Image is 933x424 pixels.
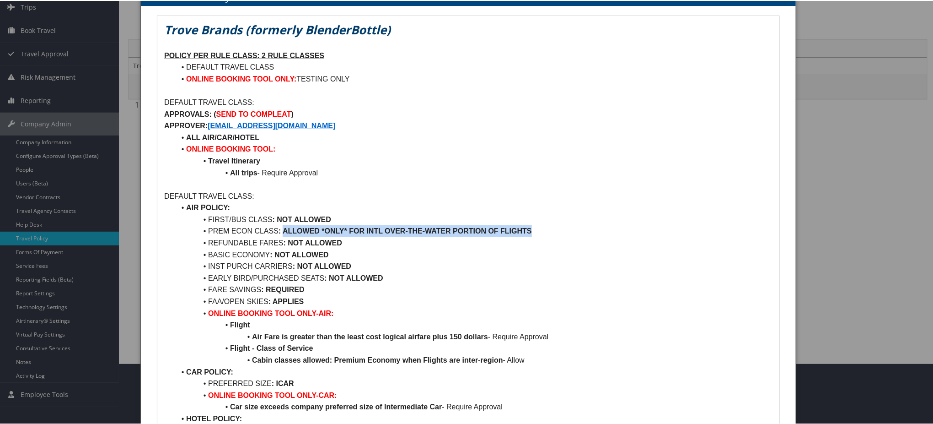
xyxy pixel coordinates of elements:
strong: ONLINE BOOKING TOOL ONLY: [186,74,296,82]
li: BASIC ECONOMY [175,248,772,260]
p: DEFAULT TRAVEL CLASS: [164,96,772,108]
strong: : NOT ALLOWED [284,238,342,246]
strong: Flight - Class of Service [230,343,313,351]
strong: ) [291,109,294,117]
strong: ONLINE BOOKING TOOL ONLY-CAR: [208,391,337,398]
li: EARLY BIRD/PURCHASED SEATS [175,272,772,283]
li: PREM ECON CLASS [175,224,772,236]
strong: APPROVER: [164,121,208,129]
strong: : NOT ALLOWED [293,261,351,269]
li: - Require Approval [175,330,772,342]
strong: AIR POLICY: [186,203,230,211]
strong: ONLINE BOOKING TOOL ONLY-AIR: [208,309,333,316]
strong: : NOT ALLOWED [270,250,328,258]
li: REFUNDABLE FARES [175,236,772,248]
strong: CAR POLICY: [186,367,233,375]
u: POLICY PER RULE CLASS: 2 RULE CLASSES [164,51,324,59]
strong: : REQUIRED [261,285,304,293]
li: FIRST/BUS CLASS [175,213,772,225]
li: DEFAULT TRAVEL CLASS [175,60,772,72]
strong: : APPLIES [268,297,304,304]
li: TESTING ONLY [175,72,772,84]
li: - Require Approval [175,400,772,412]
li: - Allow [175,353,772,365]
li: FAA/OPEN SKIES [175,295,772,307]
li: - Require Approval [175,166,772,178]
li: FARE SAVINGS [175,283,772,295]
p: DEFAULT TRAVEL CLASS: [164,190,772,201]
a: [EMAIL_ADDRESS][DOMAIN_NAME] [208,121,335,129]
strong: : NOT ALLOWED [324,273,383,281]
strong: ( [214,109,216,117]
strong: Flight [230,320,250,328]
li: PREFERRED SIZE [175,377,772,389]
strong: Car size exceeds company preferred size of Intermediate Car [230,402,442,410]
em: Trove Brands (formerly BlenderBottle) [164,21,391,37]
strong: : ALLOWED *ONLY* FOR INTL OVER-THE-WATER PORTION OF FLIGHTS [279,226,532,234]
strong: ALL AIR/CAR/HOTEL [186,133,259,141]
li: INST PURCH CARRIERS [175,260,772,272]
strong: HOTEL POLICY: [186,414,242,422]
strong: APPROVALS: [164,109,212,117]
strong: ONLINE BOOKING TOOL: [186,144,275,152]
strong: Air Fare is greater than the least cost logical airfare plus 150 dollars [252,332,488,340]
strong: All trips [230,168,257,176]
strong: Travel Itinerary [208,156,260,164]
strong: Cabin classes allowed: Premium Economy when Flights are inter-region [252,355,503,363]
strong: SEND TO COMPLEAT [216,109,291,117]
strong: : ICAR [272,379,294,386]
strong: : NOT ALLOWED [273,215,331,223]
